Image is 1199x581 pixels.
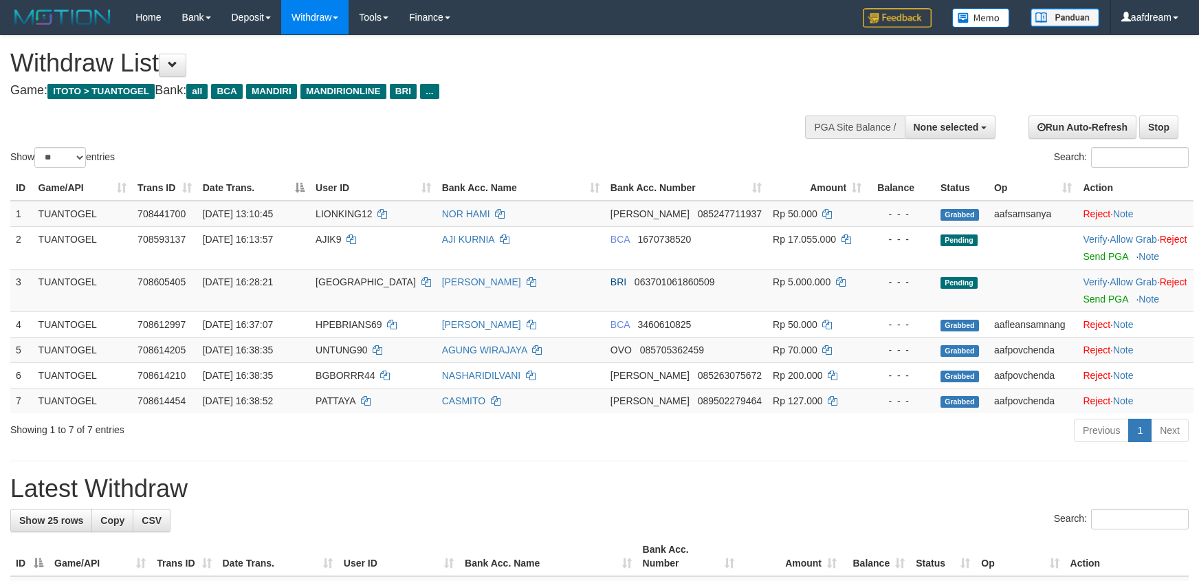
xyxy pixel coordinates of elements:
[33,337,133,362] td: TUANTOGEL
[10,311,33,337] td: 4
[1031,8,1099,27] img: panduan.png
[310,175,437,201] th: User ID: activate to sort column ascending
[203,370,273,381] span: [DATE] 16:38:35
[100,515,124,526] span: Copy
[316,319,382,330] span: HPEBRIANS69
[940,396,979,408] span: Grabbed
[989,175,1077,201] th: Op: activate to sort column ascending
[137,319,186,330] span: 708612997
[137,344,186,355] span: 708614205
[10,475,1189,503] h1: Latest Withdraw
[186,84,208,99] span: all
[442,319,521,330] a: [PERSON_NAME]
[1083,294,1127,305] a: Send PGA
[1110,276,1156,287] a: Allow Grab
[10,337,33,362] td: 5
[1113,208,1134,219] a: Note
[1083,344,1110,355] a: Reject
[1077,269,1193,311] td: · ·
[10,147,115,168] label: Show entries
[872,318,929,331] div: - - -
[34,147,86,168] select: Showentries
[773,395,822,406] span: Rp 127.000
[1028,116,1136,139] a: Run Auto-Refresh
[767,175,867,201] th: Amount: activate to sort column ascending
[698,370,762,381] span: Copy 085263075672 to clipboard
[1128,419,1152,442] a: 1
[142,515,162,526] span: CSV
[1054,147,1189,168] label: Search:
[989,201,1077,227] td: aafsamsanya
[316,276,416,287] span: [GEOGRAPHIC_DATA]
[10,388,33,413] td: 7
[437,175,605,201] th: Bank Acc. Name: activate to sort column ascending
[1077,311,1193,337] td: ·
[203,234,273,245] span: [DATE] 16:13:57
[976,537,1064,576] th: Op: activate to sort column ascending
[10,362,33,388] td: 6
[33,226,133,269] td: TUANTOGEL
[1113,344,1134,355] a: Note
[940,209,979,221] span: Grabbed
[390,84,417,99] span: BRI
[33,362,133,388] td: TUANTOGEL
[47,84,155,99] span: ITOTO > TUANTOGEL
[442,370,521,381] a: NASHARIDILVANI
[1083,251,1127,262] a: Send PGA
[773,208,817,219] span: Rp 50.000
[10,175,33,201] th: ID
[442,344,527,355] a: AGUNG WIRAJAYA
[203,319,273,330] span: [DATE] 16:37:07
[1083,208,1110,219] a: Reject
[91,509,133,532] a: Copy
[940,277,978,289] span: Pending
[1065,537,1189,576] th: Action
[442,276,521,287] a: [PERSON_NAME]
[1077,388,1193,413] td: ·
[33,388,133,413] td: TUANTOGEL
[10,50,786,77] h1: Withdraw List
[133,509,170,532] a: CSV
[10,509,92,532] a: Show 25 rows
[1110,234,1159,245] span: ·
[1083,234,1107,245] a: Verify
[698,395,762,406] span: Copy 089502279464 to clipboard
[940,345,979,357] span: Grabbed
[910,537,976,576] th: Status: activate to sort column ascending
[246,84,297,99] span: MANDIRI
[610,344,632,355] span: OVO
[33,269,133,311] td: TUANTOGEL
[1083,276,1107,287] a: Verify
[137,234,186,245] span: 708593137
[638,234,692,245] span: Copy 1670738520 to clipboard
[773,344,817,355] span: Rp 70.000
[773,319,817,330] span: Rp 50.000
[935,175,989,201] th: Status
[989,311,1077,337] td: aafleansamnang
[610,370,690,381] span: [PERSON_NAME]
[863,8,932,28] img: Feedback.jpg
[10,417,489,437] div: Showing 1 to 7 of 7 entries
[316,234,341,245] span: AJIK9
[1077,226,1193,269] td: · ·
[1151,419,1189,442] a: Next
[1077,201,1193,227] td: ·
[872,369,929,382] div: - - -
[203,395,273,406] span: [DATE] 16:38:52
[49,537,151,576] th: Game/API: activate to sort column ascending
[610,208,690,219] span: [PERSON_NAME]
[914,122,979,133] span: None selected
[1110,276,1159,287] span: ·
[1160,276,1187,287] a: Reject
[132,175,197,201] th: Trans ID: activate to sort column ascending
[442,395,486,406] a: CASMITO
[203,276,273,287] span: [DATE] 16:28:21
[137,208,186,219] span: 708441700
[610,395,690,406] span: [PERSON_NAME]
[940,320,979,331] span: Grabbed
[1083,319,1110,330] a: Reject
[151,537,217,576] th: Trans ID: activate to sort column ascending
[203,344,273,355] span: [DATE] 16:38:35
[1054,509,1189,529] label: Search:
[33,175,133,201] th: Game/API: activate to sort column ascending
